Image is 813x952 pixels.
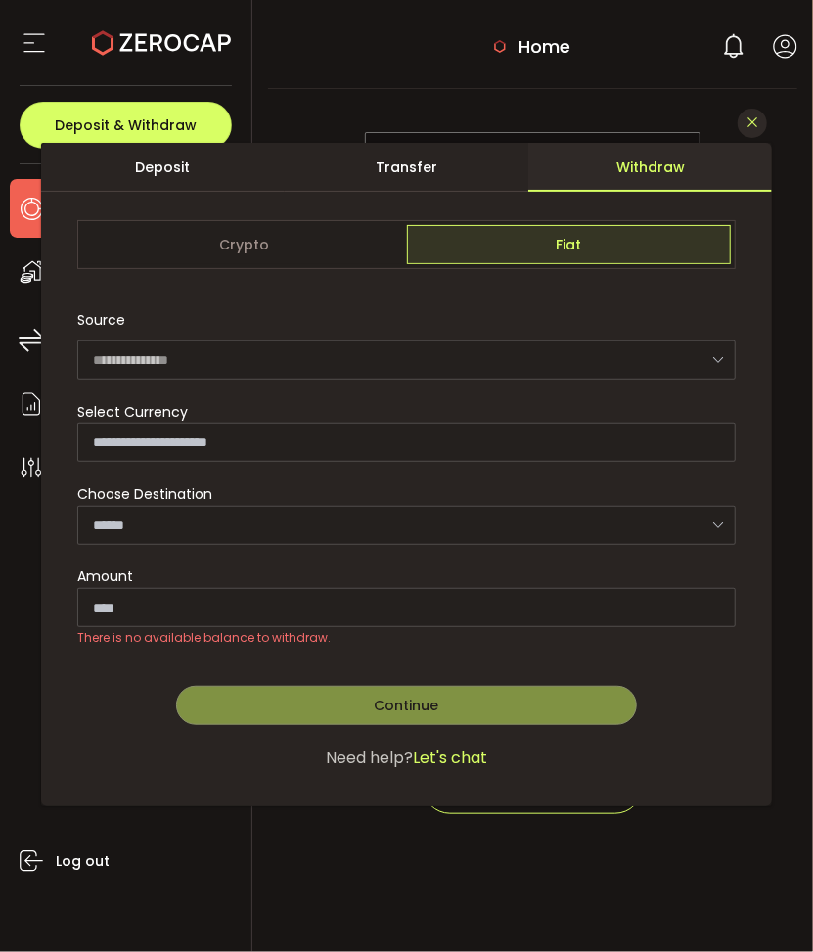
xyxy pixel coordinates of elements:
[77,629,331,647] span: There is no available balance to withdraw.
[413,747,487,770] span: Let's chat
[41,143,773,806] div: dialog
[41,143,285,192] div: Deposit
[176,686,637,725] button: Continue
[326,747,413,770] span: Need help?
[77,567,133,587] span: Amount
[738,109,767,138] button: Close
[77,402,200,422] label: Select Currency
[77,300,125,340] span: Source
[82,225,407,264] span: Crypto
[407,225,732,264] span: Fiat
[528,143,772,192] div: Withdraw
[374,696,438,715] span: Continue
[715,858,813,952] div: 聊天小工具
[285,143,528,192] div: Transfer
[77,484,212,505] span: Choose Destination
[715,858,813,952] iframe: Chat Widget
